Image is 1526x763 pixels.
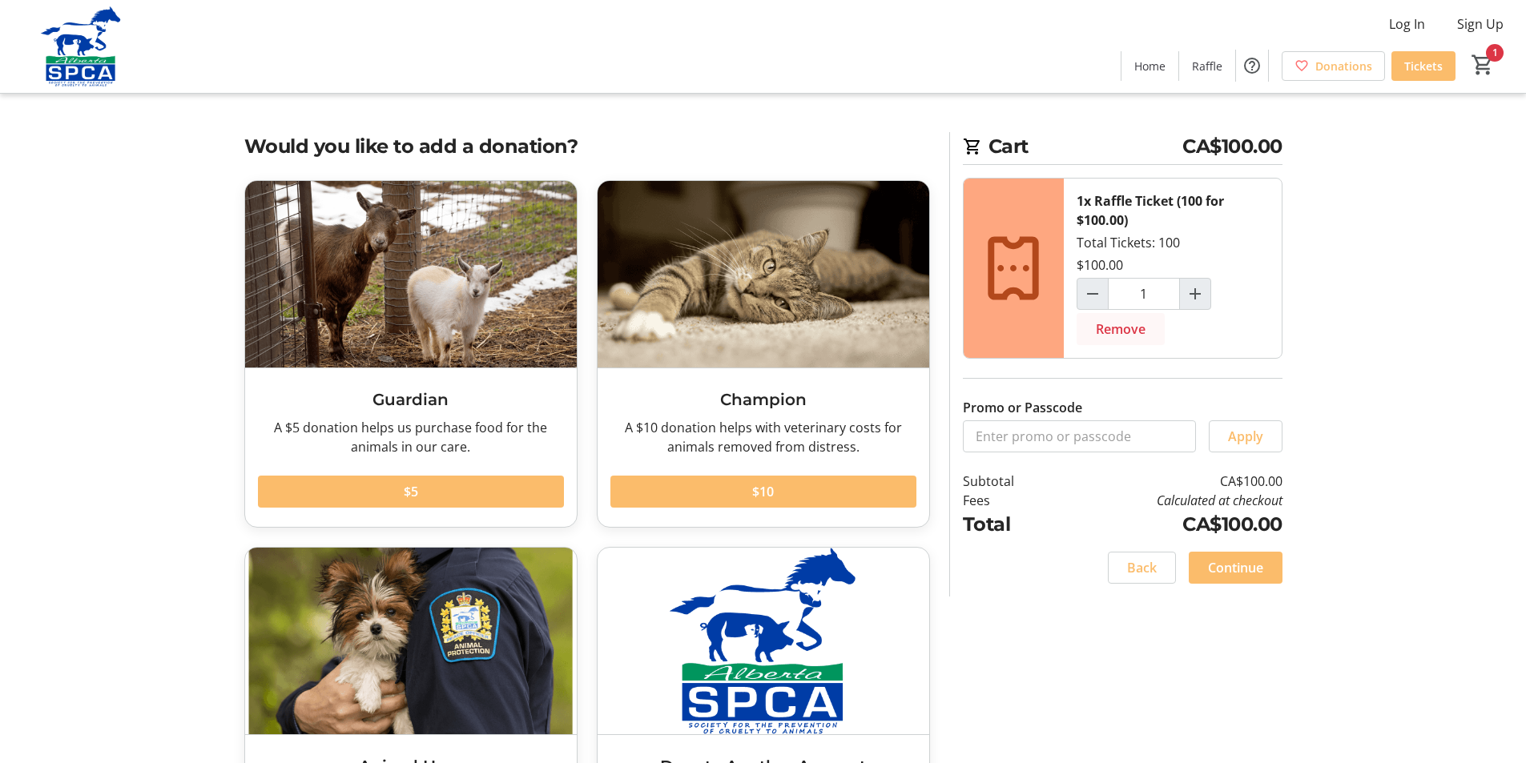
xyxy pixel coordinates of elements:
[598,548,929,734] img: Donate Another Amount
[1096,319,1146,339] span: Remove
[1208,558,1263,577] span: Continue
[1077,191,1269,230] div: 1x Raffle Ticket (100 for $100.00)
[598,181,929,367] img: Champion
[963,420,1196,452] input: Enter promo or passcode
[1236,50,1268,82] button: Help
[1127,558,1157,577] span: Back
[1055,510,1282,539] td: CA$100.00
[1182,132,1282,161] span: CA$100.00
[244,132,930,161] h2: Would you like to add a donation?
[1228,427,1263,446] span: Apply
[1189,552,1282,584] button: Continue
[1108,552,1176,584] button: Back
[1064,179,1282,358] div: Total Tickets: 100
[963,491,1056,510] td: Fees
[1457,14,1504,34] span: Sign Up
[1404,58,1443,74] span: Tickets
[258,418,564,456] div: A $5 donation helps us purchase food for the animals in our care.
[1134,58,1166,74] span: Home
[963,510,1056,539] td: Total
[258,476,564,508] button: $5
[1282,51,1385,81] a: Donations
[1077,313,1165,345] button: Remove
[1108,278,1180,310] input: Raffle Ticket (100 for $100.00) Quantity
[1055,472,1282,491] td: CA$100.00
[1444,11,1516,37] button: Sign Up
[1192,58,1222,74] span: Raffle
[610,388,916,412] h3: Champion
[610,476,916,508] button: $10
[1376,11,1438,37] button: Log In
[245,548,577,734] img: Animal Hero
[1315,58,1372,74] span: Donations
[963,132,1282,165] h2: Cart
[404,482,418,501] span: $5
[963,398,1082,417] label: Promo or Passcode
[1121,51,1178,81] a: Home
[963,472,1056,491] td: Subtotal
[1391,51,1456,81] a: Tickets
[1179,51,1235,81] a: Raffle
[1180,279,1210,309] button: Increment by one
[1055,491,1282,510] td: Calculated at checkout
[1077,255,1123,275] div: $100.00
[1468,50,1497,79] button: Cart
[258,388,564,412] h3: Guardian
[1389,14,1425,34] span: Log In
[245,181,577,367] img: Guardian
[610,418,916,456] div: A $10 donation helps with veterinary costs for animals removed from distress.
[752,482,774,501] span: $10
[1077,279,1108,309] button: Decrement by one
[10,6,152,86] img: Alberta SPCA's Logo
[1209,420,1282,452] button: Apply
